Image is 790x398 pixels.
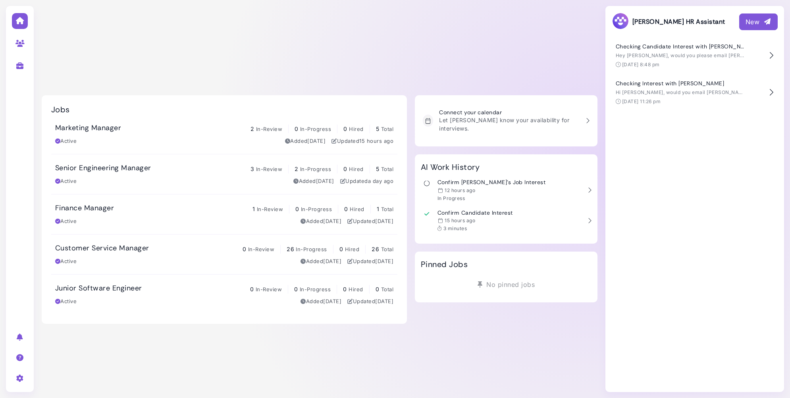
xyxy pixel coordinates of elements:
time: Sep 02, 2025 [359,138,393,144]
span: 0 [294,286,298,292]
a: Connect your calendar Let [PERSON_NAME] know your availability for interviews. [419,105,593,137]
div: Updated [347,298,393,306]
span: 3 [250,165,254,172]
span: 0 [295,206,299,212]
span: 0 [376,286,379,292]
span: Hired [345,246,359,252]
p: Let [PERSON_NAME] know your availability for interviews. [439,116,579,133]
span: Total [381,286,393,292]
span: 0 [243,246,246,252]
div: In Progress [437,195,545,202]
h3: Senior Engineering Manager [55,164,151,173]
h3: Marketing Manager [55,124,121,133]
span: In-Progress [296,246,327,252]
a: Junior Software Engineer 0 In-Review 0 In-Progress 0 Hired 0 Total Active Added[DATE] Updated[DATE] [51,275,397,314]
span: 0 [343,165,347,172]
h3: [PERSON_NAME] HR Assistant [612,12,725,31]
time: Aug 28, 2025 [323,218,341,224]
span: In-Progress [300,286,331,292]
time: Aug 28, 2025 [323,298,341,304]
span: In-Review [256,166,282,172]
button: Checking Interest with [PERSON_NAME] Hi [PERSON_NAME], would you email [PERSON_NAME] Applicant an... [612,74,778,111]
span: 0 [343,286,347,292]
time: [DATE] 8:48 pm [622,62,660,67]
span: Total [381,166,393,172]
span: 5 [376,125,379,132]
time: Aug 28, 2025 [323,258,341,264]
div: Active [55,177,77,185]
span: Hired [349,286,363,292]
div: Active [55,258,77,265]
time: Sep 01, 2025 [375,258,393,264]
time: Aug 28, 2025 [375,298,393,304]
time: Aug 28, 2025 [307,138,326,144]
span: Total [381,246,393,252]
h3: Confirm [PERSON_NAME]'s Job Interest [437,179,545,186]
div: Updated [347,258,393,265]
span: 1 [377,206,379,212]
time: Sep 02, 2025 [445,187,475,193]
span: Hired [349,166,363,172]
span: 0 [344,206,348,212]
h4: Checking Candidate Interest with [PERSON_NAME] [616,43,747,50]
time: [DATE] 11:26 pm [622,98,661,104]
time: Sep 02, 2025 [368,178,393,184]
span: 2 [295,165,298,172]
h2: Jobs [51,105,70,114]
time: Sep 02, 2025 [445,217,475,223]
a: Customer Service Manager 0 In-Review 26 In-Progress 0 Hired 26 Total Active Added[DATE] Updated[D... [51,235,397,274]
div: Added [301,258,341,265]
span: 26 [287,246,294,252]
span: In-Progress [301,206,332,212]
div: Updated [331,137,393,145]
button: New [739,13,778,30]
span: In-Review [256,126,282,132]
span: In-Progress [300,166,331,172]
time: Aug 28, 2025 [316,178,334,184]
h3: Finance Manager [55,204,114,213]
span: 1 [252,206,255,212]
span: 0 [339,246,343,252]
div: New [746,17,771,27]
span: Hired [349,126,363,132]
div: No pinned jobs [421,277,592,292]
h3: Customer Service Manager [55,244,149,253]
h3: Junior Software Engineer [55,284,142,293]
span: Total [381,126,393,132]
a: Senior Engineering Manager 3 In-Review 2 In-Progress 0 Hired 5 Total Active Added[DATE] Updateda ... [51,154,397,194]
div: Active [55,137,77,145]
h3: Connect your calendar [439,109,579,116]
div: Updated [340,177,393,185]
a: Marketing Manager 2 In-Review 0 In-Progress 0 Hired 5 Total Active Added[DATE] Updated15 hours ago [51,114,397,154]
div: Added [301,217,341,225]
span: In-Review [248,246,274,252]
span: 0 [250,286,254,292]
span: 2 [250,125,254,132]
time: Sep 01, 2025 [375,218,393,224]
h3: Confirm Candidate Interest [437,210,513,216]
div: Added [293,177,334,185]
span: In-Review [256,286,282,292]
h4: Checking Interest with [PERSON_NAME] [616,80,747,87]
a: Finance Manager 1 In-Review 0 In-Progress 0 Hired 1 Total Active Added[DATE] Updated[DATE] [51,194,397,234]
span: In-Progress [300,126,331,132]
div: Active [55,217,77,225]
button: Checking Candidate Interest with [PERSON_NAME] Hey [PERSON_NAME], would you please email [PERSON_... [612,37,778,74]
span: 0 [295,125,298,132]
span: In-Review [257,206,283,212]
span: 0 [343,125,347,132]
div: Added [301,298,341,306]
h2: Pinned Jobs [421,260,468,269]
div: Added [285,137,326,145]
span: 3 minutes [443,225,467,231]
h2: AI Work History [421,162,480,172]
span: 26 [372,246,379,252]
div: Active [55,298,77,306]
span: 5 [376,165,379,172]
div: Updated [347,217,393,225]
span: Hired [350,206,364,212]
span: Total [381,206,393,212]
